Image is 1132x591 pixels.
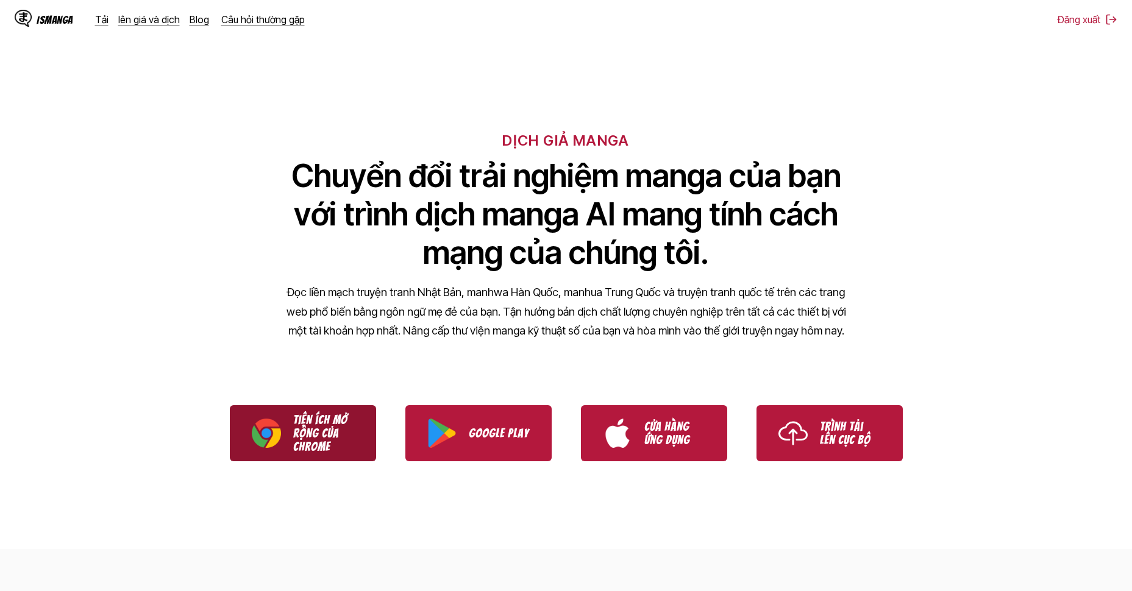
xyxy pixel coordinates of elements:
[581,405,727,461] a: Tải xuống IsManga từ App Store
[221,13,305,26] a: Câu hỏi thường gặp
[37,14,73,26] div: IsManga
[95,13,109,26] a: Tải
[230,405,376,461] a: Tải xuống Tiện ích mở rộng IsManga Chrome
[118,13,180,26] a: lên giá và dịch
[756,405,903,461] a: Sử dụng IsManga Local Uploader
[190,13,209,26] a: Blog
[603,419,632,448] img: Logo App Store
[1058,13,1100,26] font: Đăng xuất
[502,132,630,149] h6: DỊCH GIẢ MANGA
[427,419,457,448] img: Biểu trưng Google Play
[15,10,32,27] img: IsManga Logo
[1058,13,1117,26] button: Đăng xuất
[778,419,808,448] img: Biểu tượng tải lên
[644,420,705,447] p: Cửa hàng ứng dụng
[469,426,530,440] p: Google Play
[286,283,847,341] p: Đọc liền mạch truyện tranh Nhật Bản, manhwa Hàn Quốc, manhua Trung Quốc và truyện tranh quốc tế t...
[293,413,354,453] p: Tiện ích mở rộng của Chrome
[1105,13,1117,26] img: Đăng xuất
[405,405,552,461] a: Tải xuống IsManga từ Google Play
[15,10,95,29] a: IsManga LogoIsManga
[820,420,881,447] p: Trình tải lên cục bộ
[286,157,847,272] h1: Chuyển đổi trải nghiệm manga của bạn với trình dịch manga AI mang tính cách mạng của chúng tôi.
[252,419,281,448] img: Logo Chrome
